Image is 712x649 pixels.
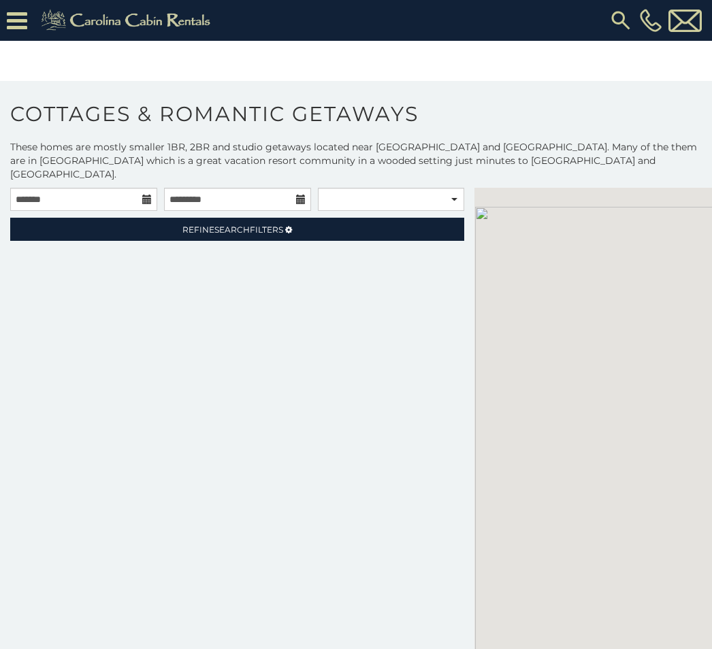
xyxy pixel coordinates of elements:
span: Search [214,224,250,235]
a: RefineSearchFilters [10,218,464,241]
a: [PHONE_NUMBER] [636,9,665,32]
img: search-regular.svg [609,8,633,33]
img: Khaki-logo.png [34,7,222,34]
span: Refine Filters [182,224,283,235]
